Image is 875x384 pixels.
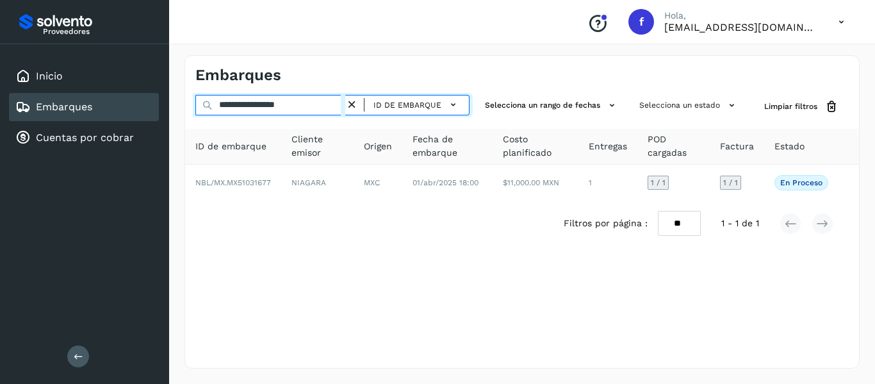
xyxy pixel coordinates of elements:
p: finanzastransportesperez@gmail.com [664,21,818,33]
p: Hola, [664,10,818,21]
span: Limpiar filtros [764,101,817,112]
span: ID de embarque [373,99,441,111]
span: 1 - 1 de 1 [721,217,759,230]
span: 1 / 1 [651,179,666,187]
span: Fecha de embarque [413,133,483,160]
span: ID de embarque [195,140,266,153]
span: Origen [364,140,392,153]
button: ID de embarque [370,96,464,114]
span: POD cargadas [648,133,699,160]
button: Selecciona un rango de fechas [480,95,624,116]
span: 1 / 1 [723,179,738,187]
div: Inicio [9,62,159,90]
div: Embarques [9,93,159,121]
a: Inicio [36,70,63,82]
td: 1 [578,165,637,201]
p: En proceso [780,178,822,187]
span: Costo planificado [503,133,568,160]
td: NIAGARA [281,165,354,201]
a: Cuentas por cobrar [36,131,134,144]
span: NBL/MX.MX51031677 [195,178,271,187]
button: Selecciona un estado [634,95,744,116]
h4: Embarques [195,66,281,85]
span: 01/abr/2025 18:00 [413,178,478,187]
span: Entregas [589,140,627,153]
p: Proveedores [43,27,154,36]
td: $11,000.00 MXN [493,165,578,201]
span: Cliente emisor [291,133,343,160]
button: Limpiar filtros [754,95,849,119]
span: Estado [774,140,805,153]
span: Filtros por página : [564,217,648,230]
div: Cuentas por cobrar [9,124,159,152]
a: Embarques [36,101,92,113]
span: Factura [720,140,754,153]
td: MXC [354,165,402,201]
